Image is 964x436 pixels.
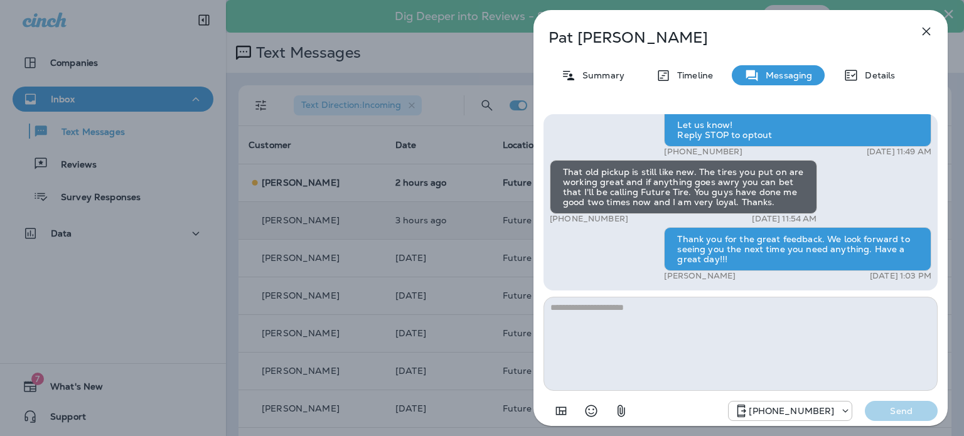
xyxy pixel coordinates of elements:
[579,398,604,423] button: Select an emoji
[550,160,817,214] div: That old pickup is still like new. The tires you put on are working great and if anything goes aw...
[664,227,931,271] div: Thank you for the great feedback. We look forward to seeing you the next time you need anything. ...
[729,403,852,418] div: +1 (928) 232-1970
[867,147,931,157] p: [DATE] 11:49 AM
[549,398,574,423] button: Add in a premade template
[749,406,834,416] p: [PHONE_NUMBER]
[870,271,931,281] p: [DATE] 1:03 PM
[549,29,891,46] p: Pat [PERSON_NAME]
[664,271,736,281] p: [PERSON_NAME]
[576,70,624,80] p: Summary
[671,70,713,80] p: Timeline
[859,70,895,80] p: Details
[550,214,628,224] p: [PHONE_NUMBER]
[752,214,817,224] p: [DATE] 11:54 AM
[759,70,812,80] p: Messaging
[664,147,742,157] p: [PHONE_NUMBER]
